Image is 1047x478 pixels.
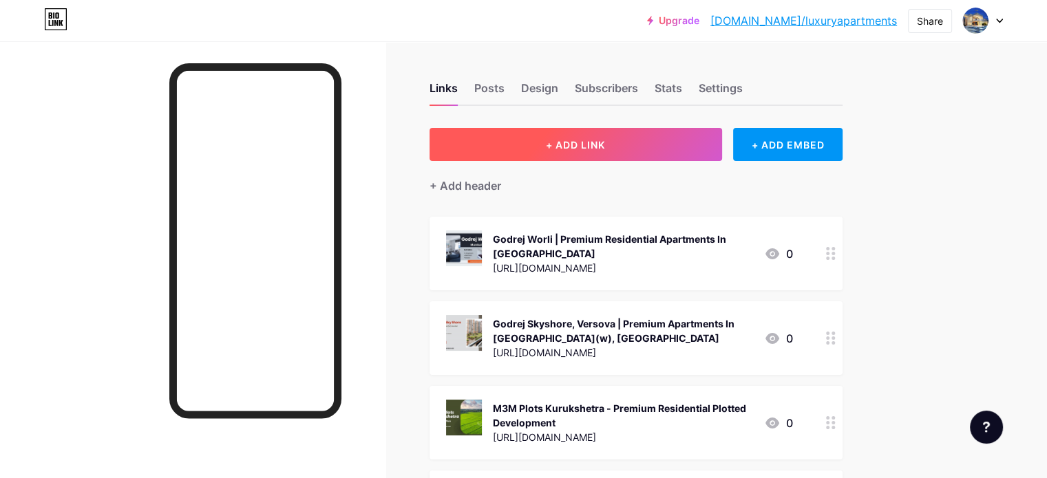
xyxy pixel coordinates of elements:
a: [DOMAIN_NAME]/luxuryapartments [710,12,897,29]
div: Settings [699,80,743,105]
button: + ADD LINK [430,128,722,161]
img: Godrej Skyshore, Versova | Premium Apartments In Andheri(w), Mumbai [446,315,482,351]
div: Godrej Skyshore, Versova | Premium Apartments In [GEOGRAPHIC_DATA](w), [GEOGRAPHIC_DATA] [493,316,753,345]
div: 0 [764,330,793,347]
div: Godrej Worli | Premium Residential Apartments In [GEOGRAPHIC_DATA] [493,232,753,261]
div: Share [917,14,943,28]
span: + ADD LINK [546,139,605,151]
div: + ADD EMBED [733,128,843,161]
div: + Add header [430,177,501,194]
div: [URL][DOMAIN_NAME] [493,345,753,360]
div: M3M Plots Kurukshetra - Premium Residential Plotted Development [493,401,753,430]
a: Upgrade [647,15,699,26]
div: Subscribers [575,80,638,105]
div: Stats [655,80,682,105]
div: 0 [764,246,793,262]
div: Posts [474,80,505,105]
div: [URL][DOMAIN_NAME] [493,430,753,444]
div: Links [430,80,458,105]
img: Godrej Worli | Premium Residential Apartments In Mumbai [446,230,482,266]
div: Design [521,80,558,105]
img: luxuryapartments [962,8,988,34]
div: [URL][DOMAIN_NAME] [493,261,753,275]
div: 0 [764,415,793,431]
img: M3M Plots Kurukshetra - Premium Residential Plotted Development [446,400,482,435]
